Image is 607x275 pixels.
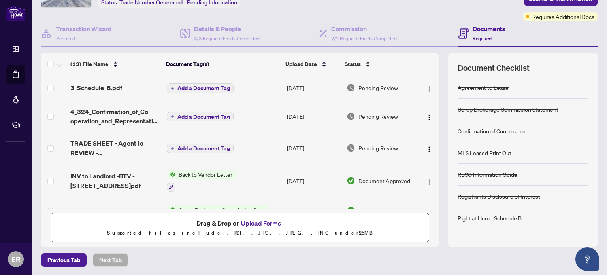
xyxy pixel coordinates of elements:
p: Supported files include .PDF, .JPG, .JPEG, .PNG under 25 MB [56,228,424,238]
img: Document Status [347,83,355,92]
div: Registrants Disclosure of Interest [458,192,540,201]
button: Logo [423,142,435,154]
span: Previous Tab [47,254,80,266]
div: Agreement to Lease [458,83,509,92]
div: Co-op Brokerage Commission Statement [458,105,558,114]
img: Logo [426,179,432,185]
span: (13) File Name [70,60,108,68]
h4: Commission [331,24,397,34]
th: Upload Date [282,53,341,75]
button: Logo [423,204,435,217]
span: plus [170,115,174,119]
span: 4_324_Confirmation_of_Co-operation_and_Representation.pdf [70,107,160,126]
button: Add a Document Tag [167,112,234,122]
img: Logo [426,146,432,152]
span: Drag & Drop or [196,218,283,228]
span: Drag & Drop orUpload FormsSupported files include .PDF, .JPG, .JPEG, .PNG under25MB [51,213,429,243]
img: logo [6,6,25,21]
span: Add a Document Tag [177,85,230,91]
span: Pending Review [358,144,398,152]
span: Document Approved [358,176,410,185]
div: Confirmation of Cooperation [458,127,527,135]
button: Logo [423,82,435,94]
span: INV to Landlord -BTV - [STREET_ADDRESS]pdf [70,171,160,190]
span: Required [473,36,492,42]
span: Required [56,36,75,42]
button: Next Tab [93,253,128,267]
th: (13) File Name [67,53,163,75]
td: [DATE] [284,198,343,223]
h4: Transaction Wizard [56,24,112,34]
img: Document Status [347,206,355,215]
span: plus [170,146,174,150]
span: Pending Review [358,83,398,92]
span: Document Checklist [458,63,530,74]
button: Status IconBack to Vendor Letter [167,170,236,192]
button: Add a Document Tag [167,112,234,121]
span: TRADE SHEET - Agent to REVIEW - [STREET_ADDRESS]pdf [70,138,160,157]
td: [DATE] [284,101,343,132]
button: Upload Forms [239,218,283,228]
span: 2/2 Required Fields Completed [331,36,397,42]
div: RECO Information Guide [458,170,517,179]
img: Status Icon [167,170,175,179]
div: MLS Leased Print Out [458,148,511,157]
button: Add a Document Tag [167,83,234,93]
button: Logo [423,110,435,123]
img: Document Status [347,144,355,152]
span: 3/3 Required Fields Completed [194,36,260,42]
img: Logo [426,208,432,214]
span: Add a Document Tag [177,146,230,151]
th: Status [341,53,415,75]
span: 3_Schedule_B.pdf [70,83,122,93]
button: Add a Document Tag [167,144,234,153]
th: Document Tag(s) [163,53,283,75]
button: Previous Tab [41,253,87,267]
span: Document Approved [358,206,410,215]
span: plus [170,86,174,90]
span: Back to Vendor Letter [175,170,236,179]
span: Upload Date [285,60,317,68]
span: Status [345,60,361,68]
td: [DATE] [284,164,343,198]
img: Document Status [347,112,355,121]
td: [DATE] [284,132,343,164]
div: Right at Home Schedule B [458,214,522,222]
span: Requires Additional Docs [532,12,594,21]
h4: Details & People [194,24,260,34]
img: Document Status [347,176,355,185]
button: Logo [423,174,435,187]
button: Status IconCo-op Brokerage Commission Statement [167,205,269,214]
span: Pending Review [358,112,398,121]
img: Logo [426,114,432,121]
span: Add a Document Tag [177,114,230,119]
span: Co-op Brokerage Commission Statement [175,205,269,214]
td: [DATE] [284,75,343,101]
h4: Documents [473,24,505,34]
img: Status Icon [167,205,175,214]
img: Logo [426,86,432,92]
span: INVOICE_202551102.pdf [70,206,145,215]
span: ER [11,254,21,265]
button: Open asap [575,247,599,271]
